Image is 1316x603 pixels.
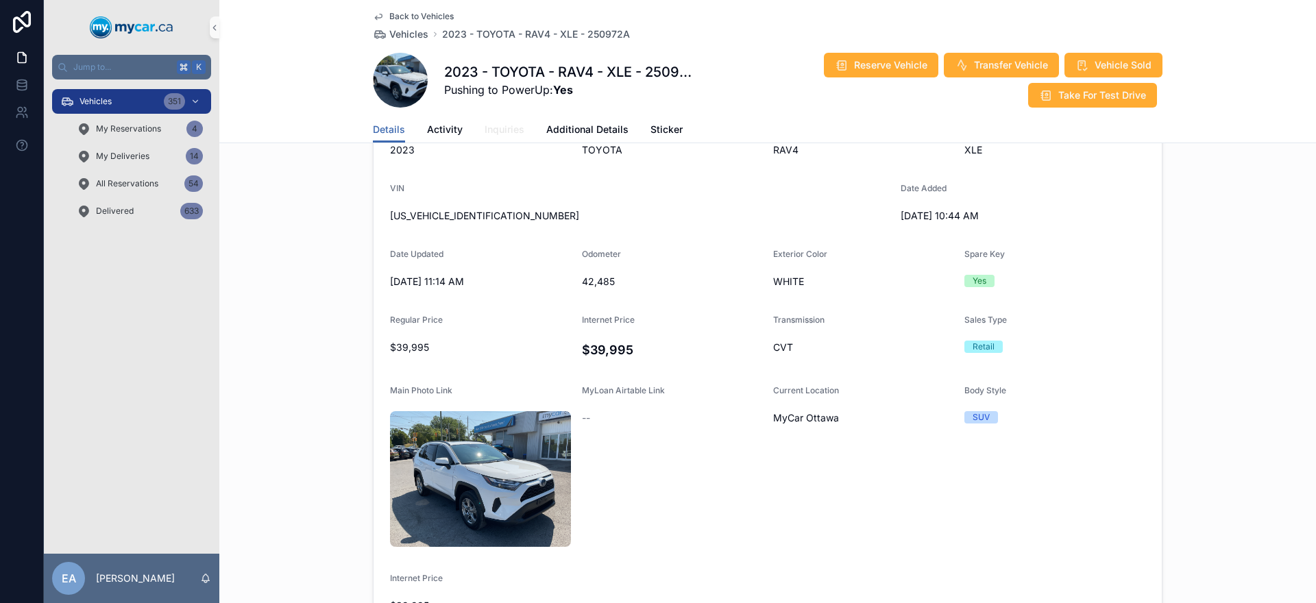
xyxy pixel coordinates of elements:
span: VIN [390,183,404,193]
span: [DATE] 11:14 AM [390,275,571,288]
a: 2023 - TOYOTA - RAV4 - XLE - 250972A [442,27,630,41]
span: Internet Price [582,315,635,325]
a: All Reservations54 [69,171,211,196]
span: 2023 [390,143,571,157]
span: Pushing to PowerUp: [444,82,694,98]
span: Body Style [964,385,1006,395]
span: MyCar Ottawa [773,411,839,425]
button: Jump to...K [52,55,211,79]
span: Details [373,123,405,136]
button: Vehicle Sold [1064,53,1162,77]
span: RAV4 [773,143,953,157]
a: Vehicles351 [52,89,211,114]
span: Date Added [901,183,947,193]
span: Transfer Vehicle [974,58,1048,72]
span: Sales Type [964,315,1007,325]
span: CVT [773,341,953,354]
div: Retail [973,341,995,353]
span: K [193,62,204,73]
span: TOYOTA [582,143,763,157]
span: My Reservations [96,123,161,134]
div: 14 [186,148,203,164]
span: Transmission [773,315,825,325]
h4: $39,995 [582,341,763,359]
button: Transfer Vehicle [944,53,1059,77]
span: -- [582,411,590,425]
a: Details [373,117,405,143]
span: All Reservations [96,178,158,189]
span: Sticker [650,123,683,136]
span: WHITE [773,275,953,288]
div: Yes [973,275,986,287]
div: 54 [184,175,203,192]
span: Date Updated [390,249,443,259]
img: App logo [90,16,173,38]
span: Additional Details [546,123,629,136]
span: XLE [964,143,1145,157]
div: 4 [186,121,203,137]
span: Current Location [773,385,839,395]
button: Reserve Vehicle [824,53,938,77]
span: Vehicles [80,96,112,107]
div: 633 [180,203,203,219]
span: Back to Vehicles [389,11,454,22]
span: Jump to... [73,62,171,73]
div: SUV [973,411,990,423]
span: Reserve Vehicle [854,58,927,72]
a: Inquiries [485,117,524,145]
span: Regular Price [390,315,443,325]
a: Delivered633 [69,199,211,223]
span: Vehicle Sold [1095,58,1151,72]
a: Sticker [650,117,683,145]
span: Exterior Color [773,249,827,259]
div: 351 [164,93,185,110]
span: [DATE] 10:44 AM [901,209,1082,223]
a: Back to Vehicles [373,11,454,22]
span: Internet Price [390,573,443,583]
h1: 2023 - TOYOTA - RAV4 - XLE - 250972A [444,62,694,82]
button: Take For Test Drive [1028,83,1157,108]
span: Take For Test Drive [1058,88,1146,102]
span: MyLoan Airtable Link [582,385,665,395]
img: uc [390,411,571,547]
span: Delivered [96,206,134,217]
div: scrollable content [44,79,219,241]
p: [PERSON_NAME] [96,571,175,585]
span: EA [62,570,76,587]
a: My Deliveries14 [69,144,211,169]
span: Main Photo Link [390,385,452,395]
span: Vehicles [389,27,428,41]
span: My Deliveries [96,151,149,162]
a: My Reservations4 [69,116,211,141]
a: Activity [427,117,463,145]
a: Vehicles [373,27,428,41]
span: Odometer [582,249,621,259]
span: Activity [427,123,463,136]
span: Spare Key [964,249,1005,259]
span: 42,485 [582,275,763,288]
strong: Yes [553,83,573,97]
a: Additional Details [546,117,629,145]
span: [US_VEHICLE_IDENTIFICATION_NUMBER] [390,209,890,223]
span: Inquiries [485,123,524,136]
span: $39,995 [390,341,571,354]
